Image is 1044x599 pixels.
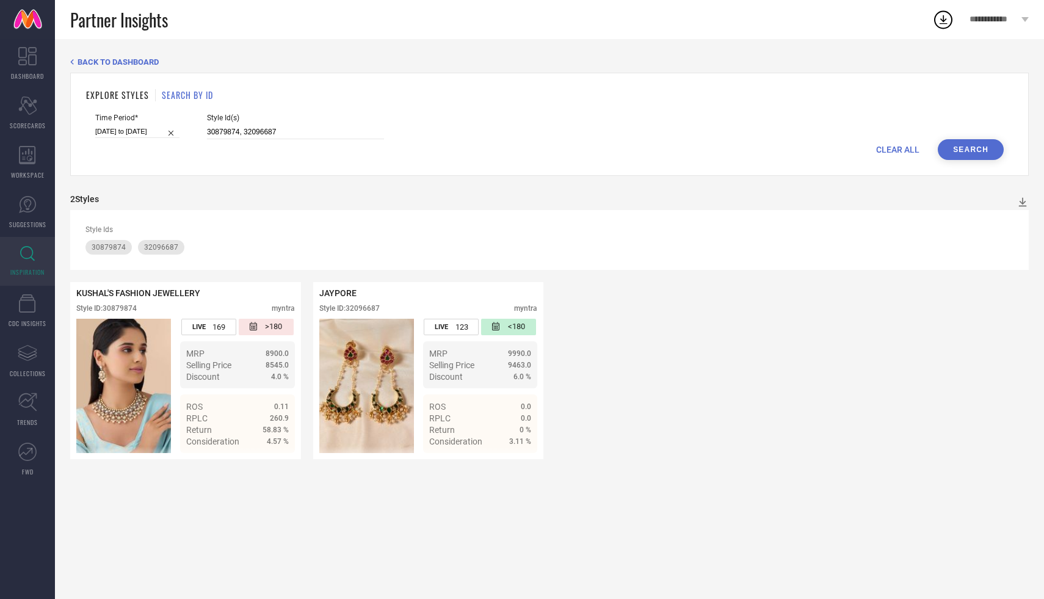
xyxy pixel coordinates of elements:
span: MRP [186,349,205,358]
span: MRP [429,349,448,358]
span: <180 [508,322,525,332]
div: myntra [514,304,537,313]
span: 58.83 % [263,426,289,434]
span: SCORECARDS [10,121,46,130]
span: BACK TO DASHBOARD [78,57,159,67]
div: Number of days the style has been live on the platform [181,319,236,335]
span: Selling Price [429,360,474,370]
a: Details [249,459,289,468]
span: Consideration [429,437,482,446]
div: Click to view image [76,319,171,453]
span: ROS [429,402,446,412]
div: 2 Styles [70,194,99,204]
img: Style preview image [76,319,171,453]
span: Discount [429,372,463,382]
span: Partner Insights [70,7,168,32]
span: Consideration [186,437,239,446]
span: 32096687 [144,243,178,252]
h1: SEARCH BY ID [162,89,213,101]
span: 0.11 [274,402,289,411]
span: Discount [186,372,220,382]
span: FWD [22,467,34,476]
span: 9990.0 [508,349,531,358]
div: Click to view image [319,319,414,453]
div: Number of days the style has been live on the platform [424,319,479,335]
span: 4.57 % [267,437,289,446]
span: >180 [265,322,282,332]
div: Number of days since the style was first listed on the platform [481,319,536,335]
input: Enter comma separated style ids e.g. 12345, 67890 [207,125,384,139]
input: Select time period [95,125,179,138]
span: 30879874 [92,243,126,252]
div: Style ID: 32096687 [319,304,380,313]
span: 169 [212,322,225,332]
span: 3.11 % [509,437,531,446]
span: 6.0 % [513,372,531,381]
span: 9463.0 [508,361,531,369]
span: RPLC [429,413,451,423]
span: Time Period* [95,114,179,122]
span: 260.9 [270,414,289,423]
span: WORKSPACE [11,170,45,180]
h1: EXPLORE STYLES [86,89,149,101]
div: Number of days since the style was first listed on the platform [239,319,294,335]
div: Back TO Dashboard [70,57,1029,67]
a: Details [491,459,531,468]
span: 123 [455,322,468,332]
span: TRENDS [17,418,38,427]
span: LIVE [435,323,448,331]
span: 8545.0 [266,361,289,369]
span: INSPIRATION [10,267,45,277]
span: LIVE [192,323,206,331]
span: Selling Price [186,360,231,370]
img: Style preview image [319,319,414,453]
span: ROS [186,402,203,412]
span: SUGGESTIONS [9,220,46,229]
button: Search [938,139,1004,160]
span: KUSHAL'S FASHION JEWELLERY [76,288,200,298]
span: 0.0 [521,414,531,423]
span: COLLECTIONS [10,369,46,378]
span: DASHBOARD [11,71,44,81]
span: Details [504,459,531,468]
span: Return [429,425,455,435]
div: Style ID: 30879874 [76,304,137,313]
div: myntra [272,304,295,313]
span: CLEAR ALL [876,145,919,154]
span: 4.0 % [271,372,289,381]
span: 8900.0 [266,349,289,358]
span: CDC INSIGHTS [9,319,46,328]
span: Return [186,425,212,435]
span: RPLC [186,413,208,423]
span: JAYPORE [319,288,357,298]
div: Open download list [932,9,954,31]
span: Style Id(s) [207,114,384,122]
span: 0.0 [521,402,531,411]
span: 0 % [520,426,531,434]
span: Details [261,459,289,468]
div: Style Ids [85,225,1013,234]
